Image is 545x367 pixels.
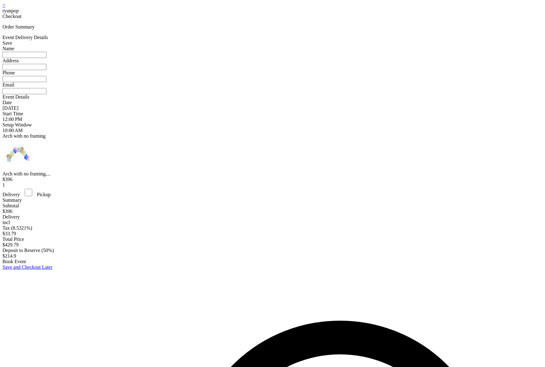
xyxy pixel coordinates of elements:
[2,171,543,177] div: Arch with no framing, ...
[2,259,543,264] div: Book Event
[2,214,543,220] div: Delivery
[2,225,543,231] div: Tax (8.5321%)
[2,203,543,209] div: Subtotal
[37,192,51,197] span: Pickup
[2,24,543,30] p: Order Summary
[2,8,543,14] div: ryanpop
[2,177,543,182] div: $396
[2,182,543,188] div: 1
[2,100,543,105] div: Date
[2,46,543,51] div: Name
[2,105,543,111] div: [DATE]
[2,117,543,122] div: 12:00 PM
[2,70,543,76] div: Phone
[2,220,543,225] div: incl
[2,82,543,88] div: Email
[2,122,543,128] div: Setup Window
[2,111,543,117] div: Start Time
[2,35,543,40] div: Event Delivery Details
[2,139,33,170] img: Design with add-ons
[2,237,543,242] div: Total Price
[2,197,543,203] div: Summary
[2,264,52,270] a: Save and Checkout Later
[2,2,5,8] a: <
[2,242,543,248] div: $429.79
[2,192,20,197] span: Delivery
[2,209,543,214] div: $396
[2,253,543,259] div: $214.9
[2,94,543,100] div: Event Details
[2,128,543,133] div: 10:00 AM
[2,58,543,64] div: Address
[2,248,543,253] div: Deposit to Reserve (50%)
[2,40,543,46] div: Save
[2,133,543,139] div: Arch with no framing
[2,14,543,19] div: Checkout
[2,231,543,237] div: $33.79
